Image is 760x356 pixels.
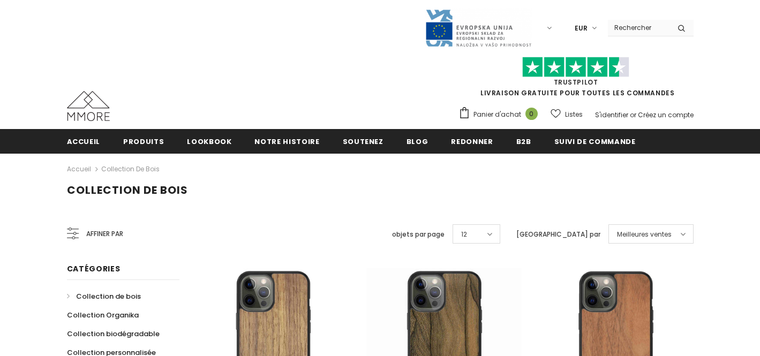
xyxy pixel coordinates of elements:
a: Blog [407,129,428,153]
a: Accueil [67,129,101,153]
span: 0 [525,108,538,120]
a: Produits [123,129,164,153]
input: Search Site [608,20,669,35]
a: Notre histoire [254,129,319,153]
span: Lookbook [187,137,231,147]
span: Suivi de commande [554,137,636,147]
label: [GEOGRAPHIC_DATA] par [516,229,600,240]
a: TrustPilot [554,78,598,87]
a: Créez un compte [638,110,694,119]
span: B2B [516,137,531,147]
span: EUR [575,23,588,34]
a: Accueil [67,163,91,176]
span: Collection Organika [67,310,139,320]
span: or [630,110,636,119]
img: Cas MMORE [67,91,110,121]
span: 12 [461,229,467,240]
a: Collection de bois [101,164,160,173]
span: Produits [123,137,164,147]
img: Faites confiance aux étoiles pilotes [522,57,629,78]
span: Collection de bois [67,183,188,198]
span: Collection biodégradable [67,329,160,339]
a: Lookbook [187,129,231,153]
a: Listes [551,105,583,124]
span: Accueil [67,137,101,147]
a: Suivi de commande [554,129,636,153]
span: LIVRAISON GRATUITE POUR TOUTES LES COMMANDES [458,62,694,97]
span: Blog [407,137,428,147]
span: Collection de bois [76,291,141,301]
span: Listes [565,109,583,120]
span: Affiner par [86,228,123,240]
a: Collection de bois [67,287,141,306]
span: Notre histoire [254,137,319,147]
span: Redonner [451,137,493,147]
a: Collection biodégradable [67,324,160,343]
a: soutenez [343,129,383,153]
a: Panier d'achat 0 [458,107,543,123]
span: Meilleures ventes [617,229,672,240]
label: objets par page [392,229,445,240]
a: Collection Organika [67,306,139,324]
a: Redonner [451,129,493,153]
span: soutenez [343,137,383,147]
span: Catégories [67,263,121,274]
a: Javni Razpis [425,23,532,32]
img: Javni Razpis [425,9,532,48]
span: Panier d'achat [473,109,521,120]
a: S'identifier [595,110,628,119]
a: B2B [516,129,531,153]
